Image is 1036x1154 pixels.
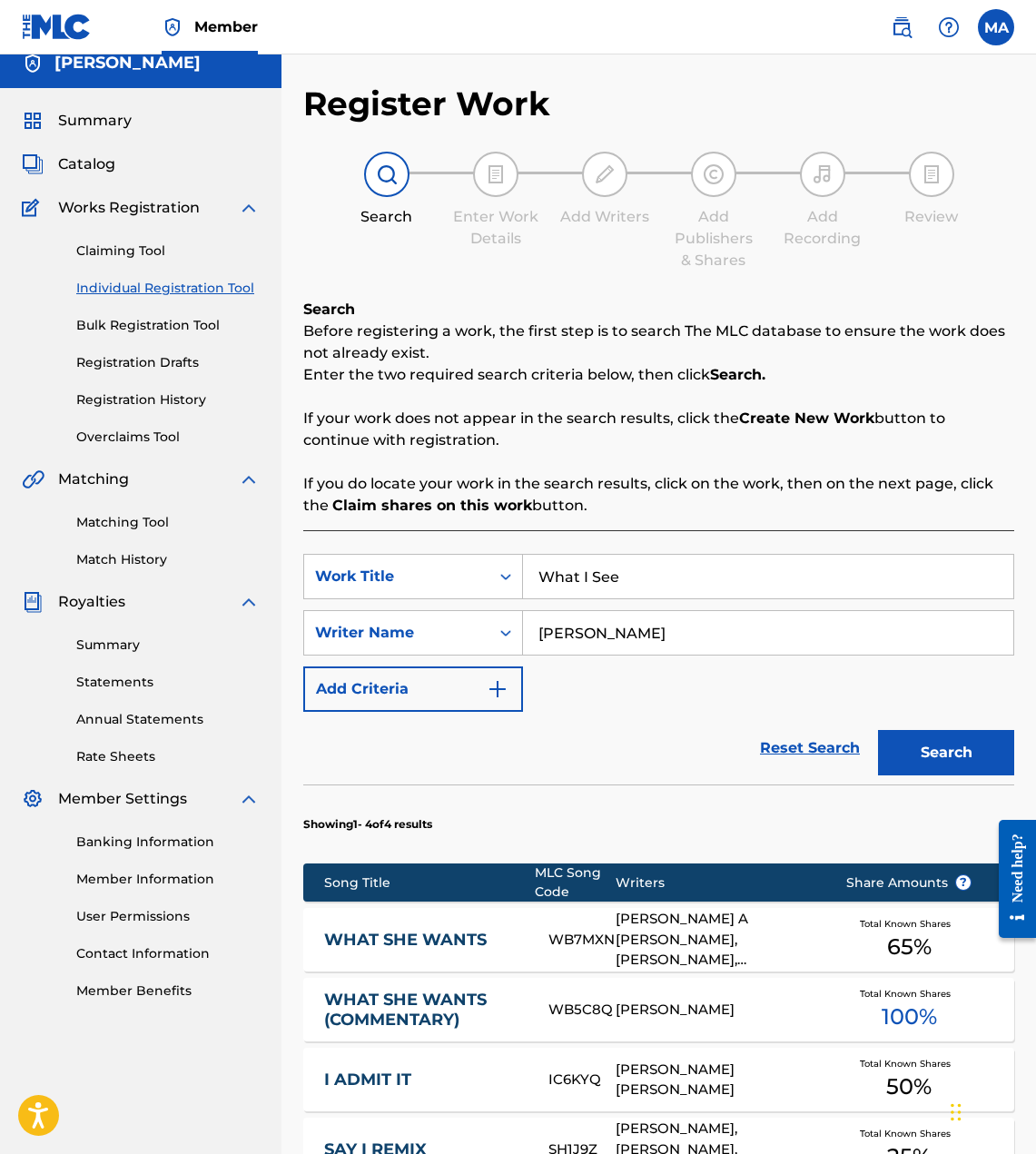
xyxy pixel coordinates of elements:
[303,666,523,712] button: Add Criteria
[22,110,44,132] img: Summary
[22,153,115,175] a: CatalogCatalog
[22,14,92,40] img: MLC Logo
[860,1057,958,1070] span: Total Known Shares
[238,469,260,490] img: expand
[315,566,479,587] div: Work Title
[860,917,958,931] span: Total Known Shares
[303,301,355,318] b: Search
[938,16,960,38] img: help
[739,409,874,427] strong: Create New Work
[376,163,398,185] img: step indicator icon for Search
[878,730,1014,775] button: Search
[616,873,818,893] div: Writers
[76,636,260,655] a: Summary
[751,728,869,768] a: Reset Search
[485,163,507,185] img: step indicator icon for Enter Work Details
[951,1085,962,1139] div: Drag
[548,930,616,951] div: WB7MXN
[303,816,432,833] p: Showing 1 - 4 of 4 results
[882,1001,937,1033] span: 100 %
[860,1127,958,1140] span: Total Known Shares
[860,987,958,1001] span: Total Known Shares
[58,153,115,175] span: Catalog
[956,875,971,890] span: ?
[324,990,523,1031] a: WHAT SHE WANTS (COMMENTARY)
[76,710,260,729] a: Annual Statements
[985,805,1036,952] iframe: Resource Center
[22,110,132,132] a: SummarySummary
[58,788,187,810] span: Member Settings
[238,197,260,219] img: expand
[931,9,967,45] div: Help
[162,16,183,38] img: Top Rightsholder
[303,84,550,124] h2: Register Work
[76,673,260,692] a: Statements
[777,206,868,250] div: Add Recording
[22,788,44,810] img: Member Settings
[703,163,725,185] img: step indicator icon for Add Publishers & Shares
[194,16,258,37] span: Member
[324,930,523,951] a: WHAT SHE WANTS
[22,153,44,175] img: Catalog
[76,981,260,1001] a: Member Benefits
[22,53,44,74] img: Accounts
[548,1070,616,1090] div: IC6KYQ
[54,53,201,74] h5: MOSOPE ADEYEMI
[846,873,972,893] span: Share Amounts
[76,390,260,409] a: Registration History
[76,833,260,852] a: Banking Information
[332,497,532,514] strong: Claim shares on this work
[535,863,616,902] div: MLC Song Code
[324,1070,523,1090] a: I ADMIT IT
[303,364,1014,386] p: Enter the two required search criteria below, then click
[238,591,260,613] img: expand
[945,1067,1036,1154] iframe: Chat Widget
[76,242,260,261] a: Claiming Tool
[76,550,260,569] a: Match History
[324,873,534,893] div: Song Title
[341,206,432,228] div: Search
[883,9,920,45] a: Public Search
[303,554,1014,784] form: Search Form
[238,788,260,810] img: expand
[594,163,616,185] img: step indicator icon for Add Writers
[548,1000,616,1021] div: WB5C8Q
[559,206,650,228] div: Add Writers
[886,206,977,228] div: Review
[487,678,508,700] img: 9d2ae6d4665cec9f34b9.svg
[22,197,45,219] img: Works Registration
[22,469,44,490] img: Matching
[978,9,1014,45] div: User Menu
[58,591,125,613] span: Royalties
[886,1070,932,1103] span: 50 %
[76,316,260,335] a: Bulk Registration Tool
[616,1060,818,1100] div: [PERSON_NAME] [PERSON_NAME]
[616,909,818,971] div: [PERSON_NAME] A [PERSON_NAME], [PERSON_NAME], [PERSON_NAME]
[710,366,765,383] strong: Search.
[76,944,260,963] a: Contact Information
[891,16,913,38] img: search
[58,197,200,219] span: Works Registration
[887,931,932,963] span: 65 %
[58,469,129,490] span: Matching
[76,353,260,372] a: Registration Drafts
[76,870,260,889] a: Member Information
[76,428,260,447] a: Overclaims Tool
[76,747,260,766] a: Rate Sheets
[76,279,260,298] a: Individual Registration Tool
[668,206,759,271] div: Add Publishers & Shares
[921,163,942,185] img: step indicator icon for Review
[76,513,260,532] a: Matching Tool
[812,163,834,185] img: step indicator icon for Add Recording
[315,622,479,644] div: Writer Name
[58,110,132,132] span: Summary
[616,1000,818,1021] div: [PERSON_NAME]
[76,907,260,926] a: User Permissions
[303,408,1014,451] p: If your work does not appear in the search results, click the button to continue with registration.
[303,473,1014,517] p: If you do locate your work in the search results, click on the work, then on the next page, click...
[450,206,541,250] div: Enter Work Details
[303,321,1014,364] p: Before registering a work, the first step is to search The MLC database to ensure the work does n...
